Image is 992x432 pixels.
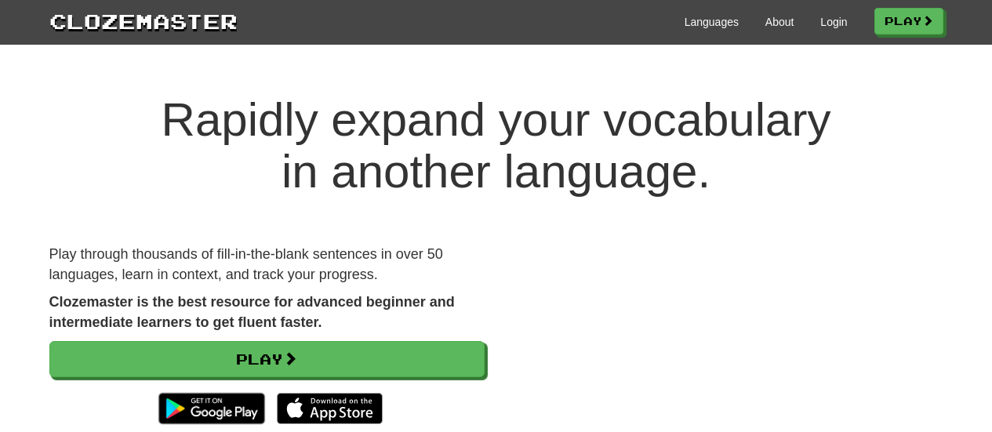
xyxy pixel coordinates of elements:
a: Clozemaster [49,6,238,35]
strong: Clozemaster is the best resource for advanced beginner and intermediate learners to get fluent fa... [49,294,455,330]
a: Languages [685,14,739,30]
a: About [765,14,794,30]
a: Play [49,341,485,377]
img: Download_on_the_App_Store_Badge_US-UK_135x40-25178aeef6eb6b83b96f5f2d004eda3bffbb37122de64afbaef7... [277,393,383,424]
a: Play [874,8,943,34]
a: Login [820,14,847,30]
img: Get it on Google Play [151,385,272,432]
p: Play through thousands of fill-in-the-blank sentences in over 50 languages, learn in context, and... [49,245,485,285]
